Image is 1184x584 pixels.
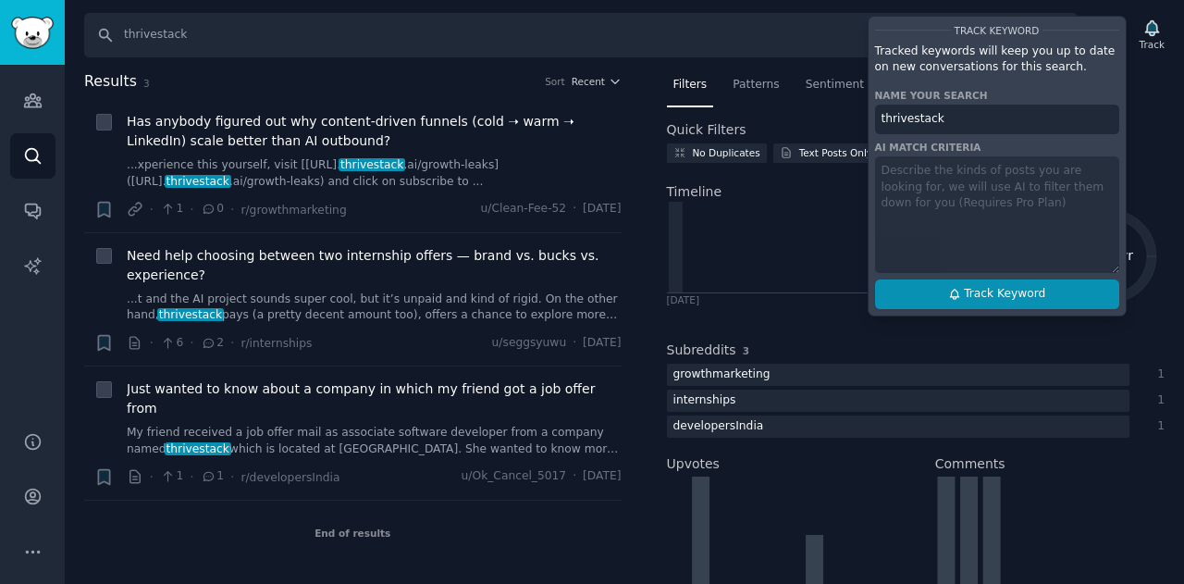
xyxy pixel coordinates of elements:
[875,280,1119,309] button: Track Keyword
[583,335,621,352] span: [DATE]
[143,78,150,89] span: 3
[230,200,234,219] span: ·
[190,200,193,219] span: ·
[240,337,312,350] span: r/internships
[240,471,339,484] span: r/developersIndia
[165,442,231,455] span: thrivestack
[462,468,567,485] span: u/Ok_Cancel_5017
[667,454,720,474] h2: Upvotes
[667,182,722,202] span: Timeline
[667,390,743,413] div: internships
[201,468,224,485] span: 1
[160,201,183,217] span: 1
[733,77,779,93] span: Patterns
[573,468,576,485] span: ·
[583,201,621,217] span: [DATE]
[673,77,708,93] span: Filters
[127,246,622,285] a: Need help choosing between two internship offers — brand vs. bucks vs. experience?
[160,468,183,485] span: 1
[667,364,777,387] div: growthmarketing
[1133,16,1171,55] button: Track
[572,75,622,88] button: Recent
[806,77,864,93] span: Sentiment
[875,105,1119,134] input: Name this search
[492,335,567,352] span: u/seggsyuwu
[667,416,771,439] div: developersIndia
[84,70,137,93] span: Results
[667,120,746,140] h2: Quick Filters
[160,335,183,352] span: 6
[240,204,346,217] span: r/growthmarketing
[1149,392,1165,409] div: 1
[190,467,193,487] span: ·
[11,17,54,49] img: GummySearch logo
[667,341,736,360] h2: Subreddits
[1140,38,1165,51] div: Track
[201,201,224,217] span: 0
[935,454,1005,474] h2: Comments
[127,157,622,190] a: ...xperience this yourself, visit [[URL].thrivestack.ai/growth-leaks]([URL].thrivestack.ai/growth...
[230,467,234,487] span: ·
[573,335,576,352] span: ·
[1149,367,1165,383] div: 1
[150,200,154,219] span: ·
[875,141,1119,154] div: AI match criteria
[964,286,1045,303] span: Track Keyword
[667,293,700,306] div: [DATE]
[955,24,1040,35] span: Track Keyword
[1149,418,1165,435] div: 1
[875,43,1119,76] p: Tracked keywords will keep you up to date on new conversations for this search.
[201,335,224,352] span: 2
[743,345,749,356] span: 3
[481,201,567,217] span: u/Clean-Fee-52
[150,467,154,487] span: ·
[339,158,405,171] span: thrivestack
[693,146,760,159] div: No Duplicates
[127,425,622,457] a: My friend received a job offer mail as associate software developer from a company namedthrivesta...
[157,308,224,321] span: thrivestack
[127,379,622,418] a: Just wanted to know about a company in which my friend got a job offer from
[165,175,231,188] span: thrivestack
[127,292,622,324] a: ...t and the AI project sounds super cool, but it’s unpaid and kind of rigid. On the other hand,t...
[127,112,622,151] a: Has anybody figured out why content-driven funnels (cold ➝ warm ➝ LinkedIn) scale better than AI ...
[190,333,193,353] span: ·
[84,501,622,565] div: End of results
[573,201,576,217] span: ·
[572,75,605,88] span: Recent
[545,75,565,88] div: Sort
[84,13,1078,57] input: Search Keyword
[583,468,621,485] span: [DATE]
[230,333,234,353] span: ·
[799,146,872,159] div: Text Posts Only
[150,333,154,353] span: ·
[875,89,1119,102] div: Name your search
